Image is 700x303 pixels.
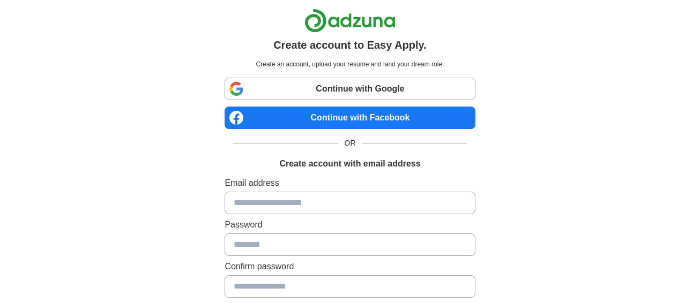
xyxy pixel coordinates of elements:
label: Email address [225,177,475,190]
span: OR [338,138,362,149]
label: Password [225,218,475,231]
p: Create an account, upload your resume and land your dream role. [227,59,473,69]
img: Adzuna logo [304,9,396,33]
a: Continue with Facebook [225,107,475,129]
a: Continue with Google [225,78,475,100]
h1: Create account with email address [279,157,420,170]
label: Confirm password [225,260,475,273]
h1: Create account to Easy Apply. [273,37,427,53]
